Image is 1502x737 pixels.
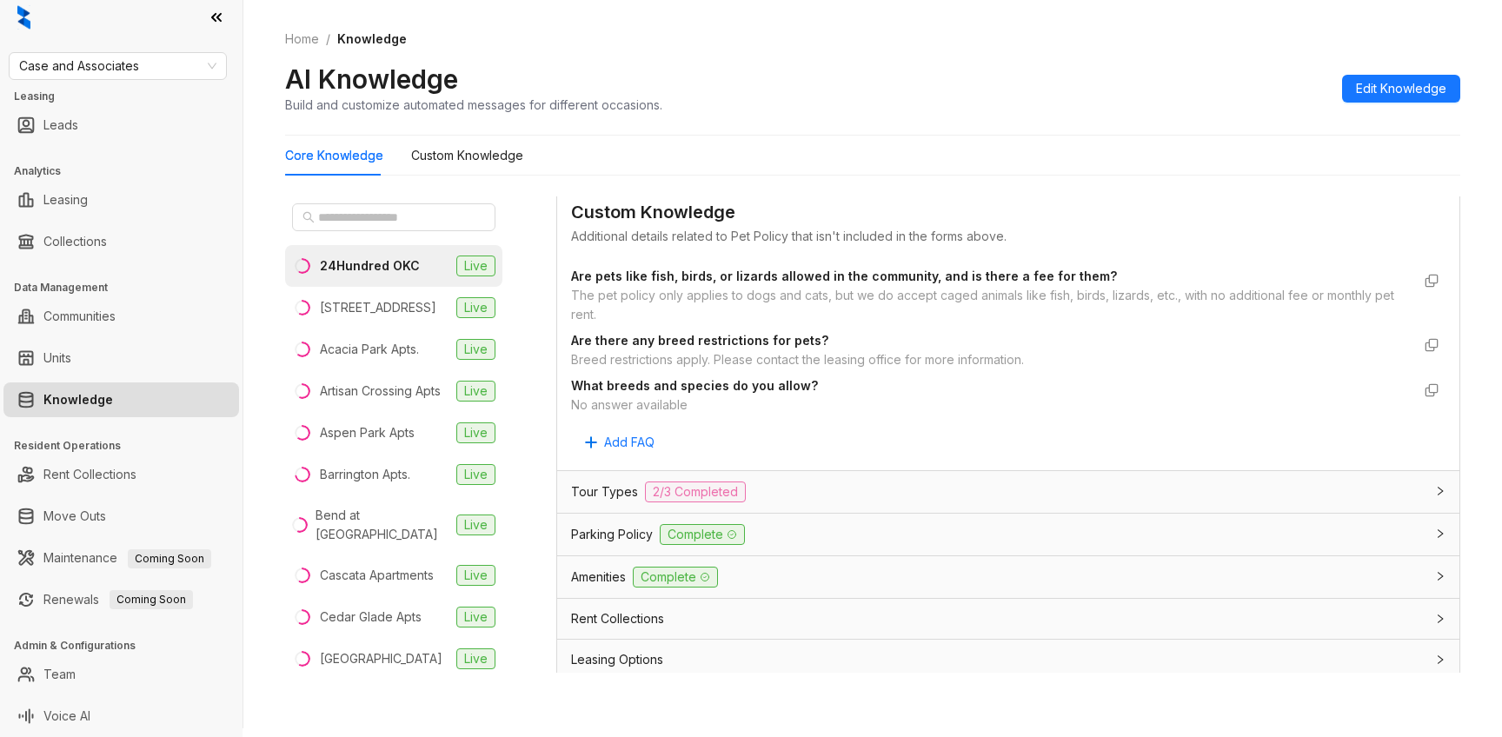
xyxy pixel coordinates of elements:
h3: Admin & Configurations [14,638,243,654]
li: Leasing [3,183,239,217]
li: Units [3,341,239,375]
li: Maintenance [3,541,239,575]
div: Cedar Glade Apts [320,608,422,627]
div: Custom Knowledge [571,199,1446,226]
a: Knowledge [43,382,113,417]
div: 24Hundred OKC [320,256,420,276]
span: Tour Types [571,482,638,501]
li: Team [3,657,239,692]
span: Complete [633,567,718,588]
span: Live [456,515,495,535]
div: Parking PolicyComplete [557,514,1459,555]
span: collapsed [1435,571,1446,581]
span: Live [456,339,495,360]
div: Rent Collections [557,599,1459,639]
span: Complete [660,524,745,545]
span: collapsed [1435,654,1446,665]
div: No answer available [571,395,1411,415]
div: Acacia Park Apts. [320,340,419,359]
a: Home [282,30,322,49]
div: Additional details related to Pet Policy that isn't included in the forms above. [571,227,1446,246]
a: RenewalsComing Soon [43,582,193,617]
a: Rent Collections [43,457,136,492]
div: Cascata Apartments [320,566,434,585]
span: Coming Soon [128,549,211,568]
button: Add FAQ [571,428,668,456]
span: Live [456,422,495,443]
a: Leads [43,108,78,143]
button: Edit Knowledge [1342,75,1460,103]
div: Core Knowledge [285,146,383,165]
span: Add FAQ [604,433,655,452]
h3: Resident Operations [14,438,243,454]
a: Collections [43,224,107,259]
div: Breed restrictions apply. Please contact the leasing office for more information. [571,350,1411,369]
a: Units [43,341,71,375]
div: The pet policy only applies to dogs and cats, but we do accept caged animals like fish, birds, li... [571,286,1411,324]
span: Live [456,648,495,669]
li: Move Outs [3,499,239,534]
a: Team [43,657,76,692]
span: 2/3 Completed [645,481,746,502]
span: Live [456,297,495,318]
div: Artisan Crossing Apts [320,382,441,401]
span: Live [456,381,495,402]
span: Rent Collections [571,609,664,628]
h2: AI Knowledge [285,63,458,96]
span: Parking Policy [571,525,653,544]
h3: Analytics [14,163,243,179]
li: Voice AI [3,699,239,734]
span: Amenities [571,568,626,587]
span: collapsed [1435,614,1446,624]
div: [GEOGRAPHIC_DATA] [320,649,442,668]
span: collapsed [1435,486,1446,496]
h3: Leasing [14,89,243,104]
div: Leasing Options [557,640,1459,680]
li: Leads [3,108,239,143]
span: Coming Soon [110,590,193,609]
img: logo [17,5,30,30]
span: Live [456,256,495,276]
span: Edit Knowledge [1356,79,1446,98]
h3: Data Management [14,280,243,295]
div: Aspen Park Apts [320,423,415,442]
span: Leasing Options [571,650,663,669]
a: Leasing [43,183,88,217]
div: AmenitiesComplete [557,556,1459,598]
div: Tour Types2/3 Completed [557,471,1459,513]
li: Knowledge [3,382,239,417]
li: Collections [3,224,239,259]
span: Live [456,464,495,485]
div: [STREET_ADDRESS] [320,298,436,317]
a: Move Outs [43,499,106,534]
strong: Are pets like fish, birds, or lizards allowed in the community, and is there a fee for them? [571,269,1117,283]
li: Rent Collections [3,457,239,492]
span: Knowledge [337,31,407,46]
div: Build and customize automated messages for different occasions. [285,96,662,114]
div: Bend at [GEOGRAPHIC_DATA] [316,506,449,544]
span: collapsed [1435,528,1446,539]
li: Renewals [3,582,239,617]
span: Live [456,607,495,627]
a: Communities [43,299,116,334]
li: Communities [3,299,239,334]
div: Barrington Apts. [320,465,410,484]
strong: Are there any breed restrictions for pets? [571,333,828,348]
a: Voice AI [43,699,90,734]
span: search [302,211,315,223]
span: Case and Associates [19,53,216,79]
span: Live [456,565,495,586]
strong: What breeds and species do you allow? [571,378,818,393]
div: Custom Knowledge [411,146,523,165]
li: / [326,30,330,49]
